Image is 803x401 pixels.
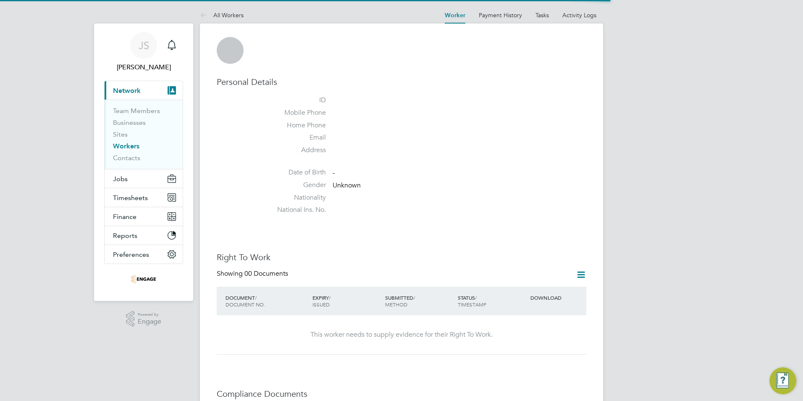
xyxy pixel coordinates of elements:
[267,193,326,202] label: Nationality
[113,142,139,150] a: Workers
[267,206,326,214] label: National Ins. No.
[94,24,193,301] nav: Main navigation
[217,77,586,87] h3: Personal Details
[113,130,128,138] a: Sites
[131,272,156,286] img: acceptrec-logo-retina.png
[113,194,148,202] span: Timesheets
[104,62,183,72] span: Joanna Sobierajska
[105,226,183,245] button: Reports
[255,294,257,301] span: /
[267,121,326,130] label: Home Phone
[333,181,361,190] span: Unknown
[105,245,183,264] button: Preferences
[104,272,183,286] a: Go to home page
[105,169,183,188] button: Jobs
[113,154,140,162] a: Contacts
[217,252,586,263] h3: Right To Work
[217,269,290,278] div: Showing
[138,318,161,325] span: Engage
[113,87,141,95] span: Network
[333,169,335,177] span: -
[113,251,149,259] span: Preferences
[226,301,265,308] span: DOCUMENT NO.
[528,290,586,305] div: DOWNLOAD
[113,213,136,221] span: Finance
[562,11,596,19] a: Activity Logs
[456,290,528,312] div: STATUS
[267,133,326,142] label: Email
[475,294,477,301] span: /
[105,207,183,226] button: Finance
[200,11,244,19] a: All Workers
[113,175,128,183] span: Jobs
[105,100,183,169] div: Network
[267,168,326,177] label: Date of Birth
[445,12,465,19] a: Worker
[113,232,137,240] span: Reports
[113,107,160,115] a: Team Members
[329,294,331,301] span: /
[244,269,288,278] span: 00 Documents
[267,96,326,105] label: ID
[217,388,586,399] h3: Compliance Documents
[223,290,310,312] div: DOCUMENT
[535,11,549,19] a: Tasks
[225,330,578,339] div: This worker needs to supply evidence for their Right To Work.
[312,301,330,308] span: ISSUED
[126,311,162,327] a: Powered byEngage
[113,119,146,127] a: Businesses
[385,301,407,308] span: METHOD
[139,40,149,51] span: JS
[105,188,183,207] button: Timesheets
[458,301,486,308] span: TIMESTAMP
[267,181,326,190] label: Gender
[267,108,326,117] label: Mobile Phone
[138,311,161,318] span: Powered by
[310,290,383,312] div: EXPIRY
[383,290,456,312] div: SUBMITTED
[413,294,415,301] span: /
[104,32,183,72] a: JS[PERSON_NAME]
[479,11,522,19] a: Payment History
[105,81,183,100] button: Network
[267,146,326,155] label: Address
[769,367,796,394] button: Engage Resource Center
